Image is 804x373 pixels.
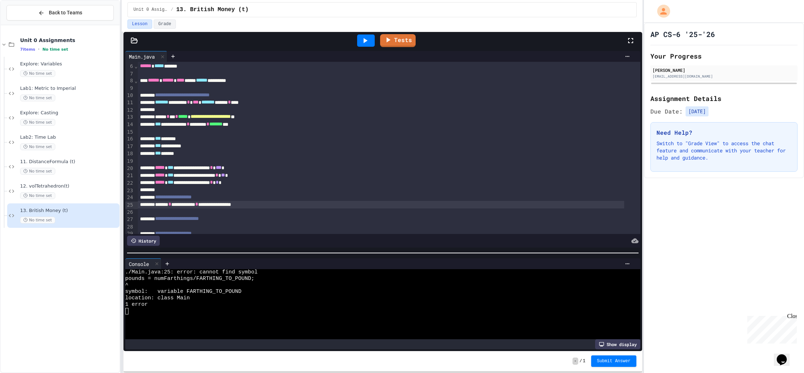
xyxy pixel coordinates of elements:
span: [DATE] [686,106,709,116]
span: Submit Answer [597,358,631,364]
span: Explore: Variables [20,61,118,67]
h1: AP CS-6 '25-'26 [650,29,715,39]
span: No time set [20,217,55,224]
a: Tests [380,34,416,47]
button: Grade [154,19,176,29]
span: No time set [42,47,68,52]
button: Back to Teams [6,5,114,20]
span: Back to Teams [49,9,82,17]
span: 7 items [20,47,35,52]
span: Lab2: Time Lab [20,134,118,141]
button: Lesson [127,19,152,29]
span: 13. British Money (t) [176,5,249,14]
div: Chat with us now!Close [3,3,50,46]
span: 12. volTetrahedron(t) [20,183,118,189]
div: [PERSON_NAME] [653,67,795,73]
button: Submit Answer [591,355,636,367]
p: Switch to "Grade View" to access the chat feature and communicate with your teacher for help and ... [656,140,791,161]
span: 1 [583,358,585,364]
span: No time set [20,119,55,126]
span: - [572,358,578,365]
h2: Assignment Details [650,93,798,103]
span: / [171,7,173,13]
span: • [38,46,39,52]
div: My Account [650,3,672,19]
span: No time set [20,168,55,175]
span: Unit 0 Assignments [20,37,118,43]
span: No time set [20,95,55,101]
h2: Your Progress [650,51,798,61]
iframe: chat widget [774,344,797,366]
span: Lab1: Metric to Imperial [20,86,118,92]
span: Explore: Casting [20,110,118,116]
div: [EMAIL_ADDRESS][DOMAIN_NAME] [653,74,795,79]
span: No time set [20,143,55,150]
h3: Need Help? [656,128,791,137]
span: No time set [20,70,55,77]
span: 11. DistanceFormula (t) [20,159,118,165]
span: No time set [20,192,55,199]
span: Due Date: [650,107,683,116]
iframe: chat widget [744,313,797,344]
span: 13. British Money (t) [20,208,118,214]
span: Unit 0 Assignments [134,7,168,13]
span: / [580,358,582,364]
